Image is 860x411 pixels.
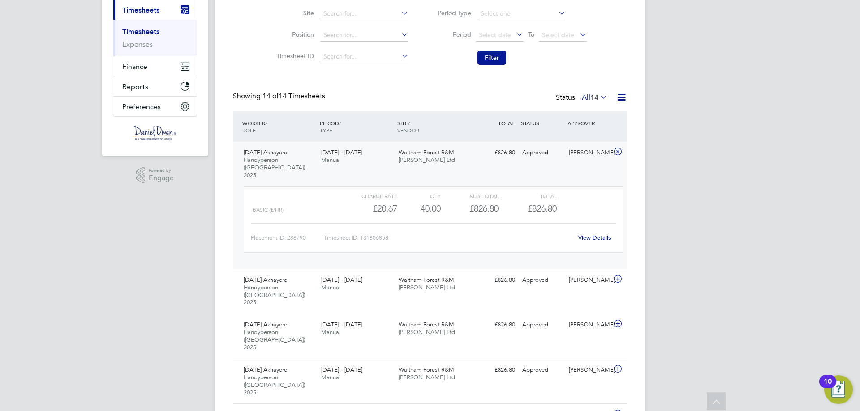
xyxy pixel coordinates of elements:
div: Approved [519,273,565,288]
div: PERIOD [318,115,395,138]
div: Status [556,92,609,104]
span: Waltham Forest R&M [399,321,454,328]
button: Preferences [113,97,197,116]
span: Manual [321,373,340,381]
span: Handyperson ([GEOGRAPHIC_DATA]) 2025 [244,373,305,396]
span: 14 Timesheets [262,92,325,101]
div: QTY [397,191,441,201]
div: APPROVER [565,115,612,131]
button: Finance [113,56,197,76]
span: [DATE] - [DATE] [321,276,362,284]
span: Basic (£/HR) [253,207,284,213]
a: Go to home page [113,126,197,140]
a: View Details [578,234,611,242]
span: Engage [149,174,174,182]
span: Waltham Forest R&M [399,366,454,373]
span: Waltham Forest R&M [399,148,454,156]
span: Select date [542,31,574,39]
span: TOTAL [498,119,514,127]
span: Select date [479,31,511,39]
span: Waltham Forest R&M [399,276,454,284]
span: / [265,119,267,127]
div: £826.80 [441,201,499,216]
div: Timesheets [113,20,197,56]
input: Select one [477,8,566,20]
span: / [408,119,410,127]
div: £826.80 [472,318,519,332]
span: TYPE [320,127,332,134]
span: Handyperson ([GEOGRAPHIC_DATA]) 2025 [244,156,305,179]
button: Reports [113,76,197,96]
label: Period [431,30,471,38]
div: Approved [519,145,565,160]
div: Charge rate [340,191,397,201]
span: [PERSON_NAME] Ltd [399,156,455,164]
span: Preferences [122,102,161,111]
label: Site [274,9,314,17]
span: [DATE] Akhayere [244,366,287,373]
div: WORKER [240,115,318,138]
div: [PERSON_NAME] [565,145,612,160]
span: Handyperson ([GEOGRAPHIC_DATA]) 2025 [244,328,305,351]
div: [PERSON_NAME] [565,363,612,377]
a: Timesheets [122,27,159,36]
img: danielowen-logo-retina.png [133,126,177,140]
div: £826.80 [472,273,519,288]
div: Approved [519,363,565,377]
button: Open Resource Center, 10 new notifications [824,375,853,404]
span: [DATE] - [DATE] [321,148,362,156]
button: Filter [477,51,506,65]
div: Timesheet ID: TS1806858 [324,231,572,245]
span: [PERSON_NAME] Ltd [399,284,455,291]
span: [DATE] - [DATE] [321,366,362,373]
a: Powered byEngage [136,167,174,184]
span: [PERSON_NAME] Ltd [399,373,455,381]
span: [PERSON_NAME] Ltd [399,328,455,336]
span: Timesheets [122,6,159,14]
span: [DATE] - [DATE] [321,321,362,328]
div: SITE [395,115,473,138]
input: Search for... [320,8,408,20]
span: Manual [321,284,340,291]
span: Finance [122,62,147,71]
span: [DATE] Akhayere [244,276,287,284]
label: Timesheet ID [274,52,314,60]
span: Powered by [149,167,174,174]
div: £826.80 [472,363,519,377]
input: Search for... [320,29,408,42]
label: All [582,93,607,102]
label: Period Type [431,9,471,17]
div: Total [499,191,556,201]
div: 40.00 [397,201,441,216]
span: To [525,29,537,40]
span: Handyperson ([GEOGRAPHIC_DATA]) 2025 [244,284,305,306]
span: 14 of [262,92,279,101]
span: Manual [321,328,340,336]
a: Expenses [122,40,153,48]
span: [DATE] Akhayere [244,148,287,156]
div: Approved [519,318,565,332]
span: 14 [590,93,598,102]
div: [PERSON_NAME] [565,318,612,332]
span: / [339,119,341,127]
span: ROLE [242,127,256,134]
div: Sub Total [441,191,499,201]
input: Search for... [320,51,408,63]
div: £20.67 [340,201,397,216]
div: Showing [233,92,327,101]
span: VENDOR [397,127,419,134]
div: 10 [824,381,832,393]
label: Position [274,30,314,38]
div: Placement ID: 288790 [251,231,324,245]
span: Reports [122,82,148,91]
div: [PERSON_NAME] [565,273,612,288]
span: £826.80 [528,203,557,214]
span: [DATE] Akhayere [244,321,287,328]
div: £826.80 [472,145,519,160]
span: Manual [321,156,340,164]
div: STATUS [519,115,565,131]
